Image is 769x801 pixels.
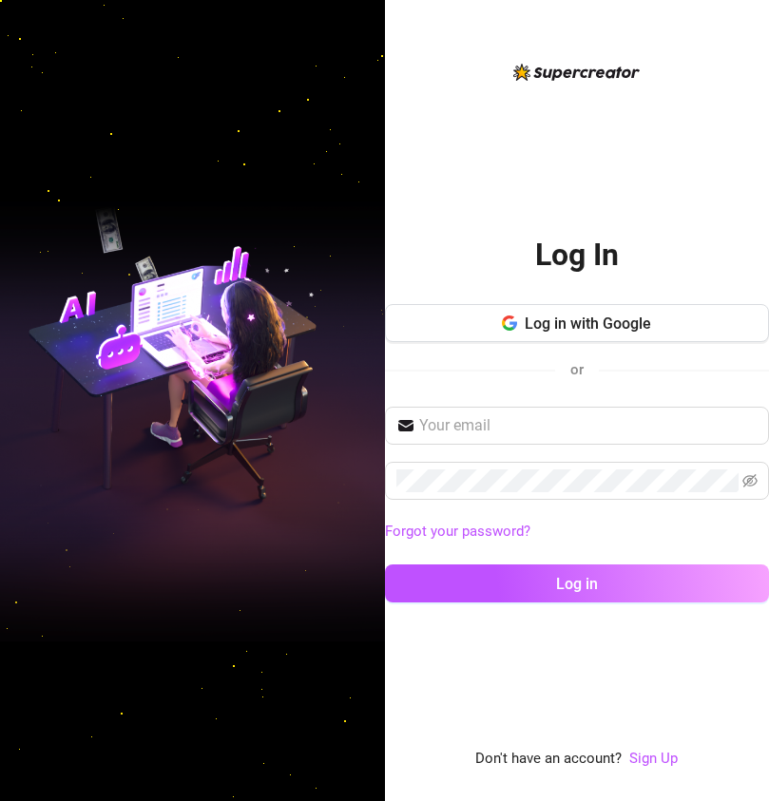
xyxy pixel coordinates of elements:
[629,750,678,767] a: Sign Up
[570,361,584,378] span: or
[419,414,759,437] input: Your email
[385,523,530,540] a: Forgot your password?
[629,748,678,771] a: Sign Up
[475,748,622,771] span: Don't have an account?
[556,575,598,593] span: Log in
[525,315,651,333] span: Log in with Google
[535,236,619,275] h2: Log In
[742,473,758,488] span: eye-invisible
[513,64,640,81] img: logo-BBDzfeDw.svg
